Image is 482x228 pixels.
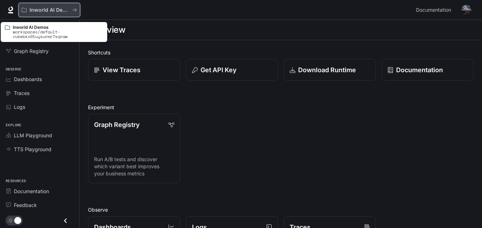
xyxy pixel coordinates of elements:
[94,156,174,177] p: Run A/B tests and discover which variant best improves your business metrics
[94,120,139,129] p: Graph Registry
[14,103,25,111] span: Logs
[413,3,456,17] a: Documentation
[29,7,69,13] p: Inworld AI Demos
[88,49,473,56] h2: Shortcuts
[3,185,76,197] a: Documentation
[88,206,473,213] h2: Observe
[382,59,474,81] a: Documentation
[3,101,76,113] a: Logs
[14,187,49,195] span: Documentation
[14,75,42,83] span: Dashboards
[88,59,180,81] a: View Traces
[14,132,52,139] span: LLM Playground
[88,114,180,183] a: Graph RegistryRun A/B tests and discover which variant best improves your business metrics
[57,213,73,228] button: Close drawer
[14,201,37,209] span: Feedback
[3,87,76,99] a: Traces
[3,143,76,155] a: TTS Playground
[461,5,471,15] img: User avatar
[186,59,278,81] button: Get API Key
[459,3,473,17] button: User avatar
[14,47,49,55] span: Graph Registry
[88,104,473,111] h2: Experiment
[3,45,76,57] a: Graph Registry
[416,6,451,15] span: Documentation
[3,73,76,85] a: Dashboards
[18,3,80,17] button: All workspaces
[103,65,141,75] p: View Traces
[3,199,76,211] a: Feedback
[201,65,236,75] p: Get API Key
[14,89,29,97] span: Traces
[14,145,51,153] span: TTS Playground
[396,65,443,75] p: Documentation
[13,30,103,39] p: workspaces/default-cubebkx01uysurmr7sqraw
[284,59,376,81] a: Download Runtime
[3,129,76,142] a: LLM Playground
[13,25,103,30] p: Inworld AI Demos
[298,65,356,75] p: Download Runtime
[14,216,21,224] span: Dark mode toggle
